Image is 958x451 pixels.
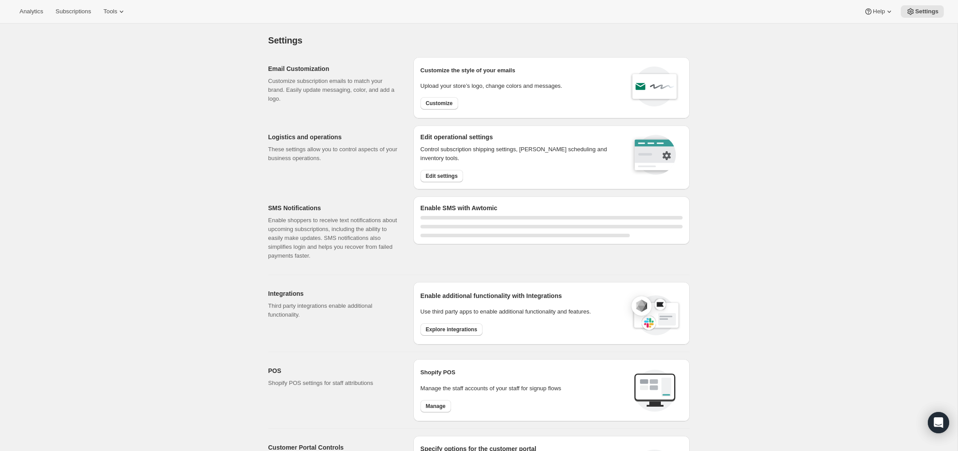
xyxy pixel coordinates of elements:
[420,97,458,110] button: Customize
[268,145,399,163] p: These settings allow you to control aspects of your business operations.
[268,289,399,298] h2: Integrations
[420,204,683,212] h2: Enable SMS with Awtomic
[420,307,623,316] p: Use third party apps to enable additional functionality and features.
[426,173,458,180] span: Edit settings
[928,412,949,433] div: Open Intercom Messenger
[50,5,96,18] button: Subscriptions
[420,384,627,393] p: Manage the staff accounts of your staff for signup flows
[420,133,619,141] h2: Edit operational settings
[901,5,944,18] button: Settings
[420,66,515,75] p: Customize the style of your emails
[268,77,399,103] p: Customize subscription emails to match your brand. Easily update messaging, color, and add a logo.
[915,8,938,15] span: Settings
[268,216,399,260] p: Enable shoppers to receive text notifications about upcoming subscriptions, including the ability...
[426,100,453,107] span: Customize
[268,35,302,45] span: Settings
[268,204,399,212] h2: SMS Notifications
[268,379,399,388] p: Shopify POS settings for staff attributions
[420,82,562,90] p: Upload your store’s logo, change colors and messages.
[859,5,899,18] button: Help
[873,8,885,15] span: Help
[268,64,399,73] h2: Email Customization
[14,5,48,18] button: Analytics
[268,366,399,375] h2: POS
[420,368,627,377] h2: Shopify POS
[20,8,43,15] span: Analytics
[420,323,483,336] button: Explore integrations
[420,291,623,300] h2: Enable additional functionality with Integrations
[98,5,131,18] button: Tools
[103,8,117,15] span: Tools
[426,326,477,333] span: Explore integrations
[268,302,399,319] p: Third party integrations enable additional functionality.
[268,133,399,141] h2: Logistics and operations
[420,170,463,182] button: Edit settings
[420,145,619,163] p: Control subscription shipping settings, [PERSON_NAME] scheduling and inventory tools.
[420,400,451,412] button: Manage
[55,8,91,15] span: Subscriptions
[426,403,446,410] span: Manage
